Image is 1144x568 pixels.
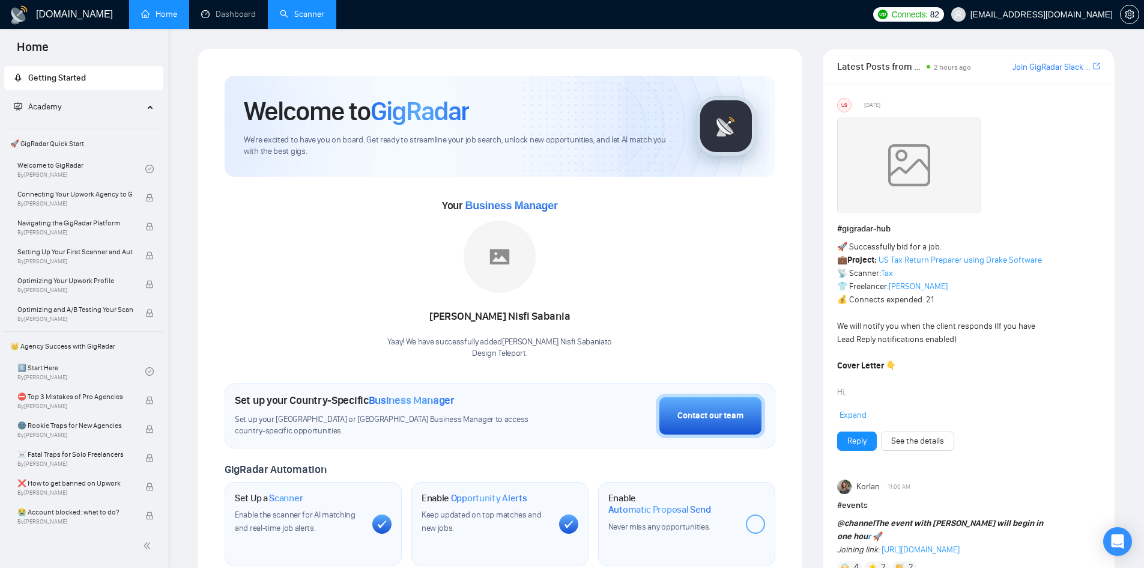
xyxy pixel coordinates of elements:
[244,95,469,127] h1: Welcome to
[17,229,133,236] span: By [PERSON_NAME]
[28,102,61,112] span: Academy
[387,337,612,359] div: Yaay! We have successfully added [PERSON_NAME] Nisfi Sabania to
[881,268,893,278] a: Tax
[837,545,880,555] em: Joining link:
[145,309,154,317] span: lock
[889,281,948,292] a: [PERSON_NAME]
[371,95,469,127] span: GigRadar
[145,165,154,173] span: check-circle
[451,492,527,504] span: Opportunity Alerts
[17,448,133,460] span: ☠️ Fatal Traps for Solo Freelancers
[145,194,154,202] span: lock
[17,304,133,316] span: Optimizing and A/B Testing Your Scanner for Better Results
[145,512,154,520] span: lock
[17,246,133,258] span: Setting Up Your First Scanner and Auto-Bidder
[934,63,971,72] span: 2 hours ago
[608,492,736,516] h1: Enable
[464,221,536,293] img: placeholder.png
[17,518,133,525] span: By [PERSON_NAME]
[954,10,963,19] span: user
[5,334,162,358] span: 👑 Agency Success with GigRadar
[10,5,29,25] img: logo
[881,432,954,451] button: See the details
[882,545,960,555] a: [URL][DOMAIN_NAME]
[17,316,133,323] span: By [PERSON_NAME]
[17,420,133,432] span: 🌚 Rookie Traps for New Agencies
[837,480,852,494] img: Korlan
[244,135,677,157] span: We're excited to have you on board. Get ready to streamline your job search, unlock new opportuni...
[677,409,743,423] div: Contact our team
[608,522,710,532] span: Never miss any opportunities.
[847,255,877,265] strong: Project:
[656,394,765,438] button: Contact our team
[17,275,133,287] span: Optimizing Your Upwork Profile
[847,435,867,448] a: Reply
[837,499,1100,512] h1: # events
[280,9,324,19] a: searchScanner
[145,454,154,462] span: lock
[888,481,910,492] span: 11:00 AM
[4,66,163,90] li: Getting Started
[422,510,542,533] span: Keep updated on top matches and new jobs.
[235,394,455,407] h1: Set up your Country-Specific
[17,391,133,403] span: ⛔ Top 3 Mistakes of Pro Agencies
[145,280,154,289] span: lock
[14,102,61,112] span: Academy
[840,410,867,420] span: Expand
[1093,61,1100,72] a: export
[879,255,1042,265] a: US Tax Return Preparer using Drake Software
[837,518,875,528] span: @channel
[891,8,927,21] span: Connects:
[837,59,923,74] span: Latest Posts from the GigRadar Community
[17,432,133,439] span: By [PERSON_NAME]
[878,10,888,19] img: upwork-logo.png
[141,9,177,19] a: homeHome
[837,432,877,451] button: Reply
[864,100,880,111] span: [DATE]
[891,435,944,448] a: See the details
[17,156,145,182] a: Welcome to GigRadarBy[PERSON_NAME]
[1120,5,1139,24] button: setting
[17,489,133,496] span: By [PERSON_NAME]
[235,510,356,533] span: Enable the scanner for AI matching and real-time job alerts.
[17,477,133,489] span: ❌ How to get banned on Upwork
[17,258,133,265] span: By [PERSON_NAME]
[17,506,133,518] span: 😭 Account blocked: what to do?
[930,8,939,21] span: 82
[1093,61,1100,71] span: export
[201,9,256,19] a: dashboardDashboard
[17,217,133,229] span: Navigating the GigRadar Platform
[145,483,154,491] span: lock
[868,531,871,542] a: r
[856,480,880,493] span: Korlan
[235,492,303,504] h1: Set Up a
[14,73,22,82] span: rocket
[17,460,133,468] span: By [PERSON_NAME]
[145,425,154,433] span: lock
[1103,527,1132,556] div: Open Intercom Messenger
[837,361,896,371] strong: Cover Letter 👇
[442,199,558,212] span: Your
[1120,10,1139,19] a: setting
[7,38,58,64] span: Home
[235,414,553,437] span: Set up your [GEOGRAPHIC_DATA] or [GEOGRAPHIC_DATA] Business Manager to access country-specific op...
[1121,10,1139,19] span: setting
[145,222,154,231] span: lock
[14,102,22,111] span: fund-projection-screen
[1012,61,1091,74] a: Join GigRadar Slack Community
[696,96,756,156] img: gigradar-logo.png
[17,403,133,410] span: By [PERSON_NAME]
[17,358,145,385] a: 1️⃣ Start HereBy[PERSON_NAME]
[465,200,557,212] span: Business Manager
[17,188,133,200] span: Connecting Your Upwork Agency to GigRadar
[837,222,1100,236] h1: # gigradar-hub
[837,117,981,213] img: weqQh+iSagEgQAAAABJRU5ErkJggg==
[838,99,851,112] div: US
[143,540,155,552] span: double-left
[269,492,303,504] span: Scanner
[387,307,612,327] div: [PERSON_NAME] Nisfi Sabania
[387,348,612,359] p: Design Teleport .
[837,518,1043,542] strong: The event with [PERSON_NAME] will begin in one hou
[17,287,133,294] span: By [PERSON_NAME]
[5,132,162,156] span: 🚀 GigRadar Quick Start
